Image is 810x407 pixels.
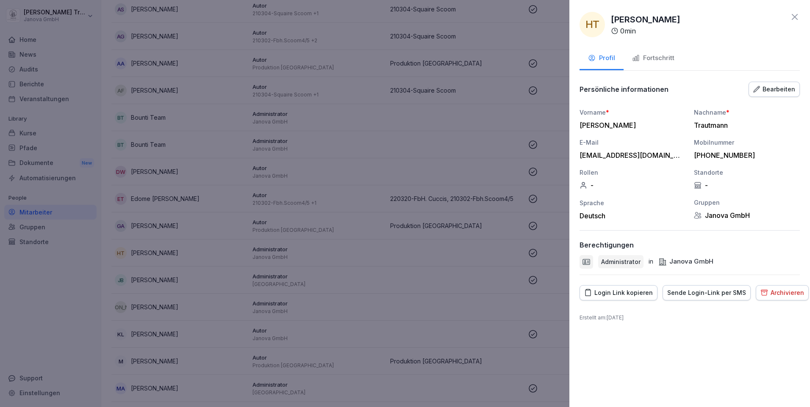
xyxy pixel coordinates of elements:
div: Rollen [580,168,685,177]
div: [PERSON_NAME] [580,121,681,129]
p: Persönliche informationen [580,85,669,93]
div: Trautmann [694,121,796,129]
div: Mobilnummer [694,138,800,147]
div: Profil [588,53,615,63]
button: Profil [580,47,624,70]
div: Fortschritt [632,53,674,63]
div: Nachname [694,108,800,117]
div: Sende Login-Link per SMS [667,288,746,297]
p: Administrator [601,257,641,266]
p: Erstellt am : [DATE] [580,314,800,322]
button: Fortschritt [624,47,683,70]
div: [EMAIL_ADDRESS][DOMAIN_NAME] [580,151,681,159]
button: Sende Login-Link per SMS [663,285,751,300]
div: Janova GmbH [694,211,800,220]
div: Sprache [580,198,685,207]
div: Janova GmbH [658,257,713,267]
p: in [649,257,653,267]
div: Bearbeiten [753,85,795,94]
div: Login Link kopieren [584,288,653,297]
div: Archivieren [760,288,804,297]
div: Standorte [694,168,800,177]
p: [PERSON_NAME] [611,13,680,26]
p: 0 min [620,26,636,36]
button: Archivieren [756,285,809,300]
div: E-Mail [580,138,685,147]
div: HT [580,12,605,37]
div: Vorname [580,108,685,117]
div: - [694,181,800,190]
p: Berechtigungen [580,241,634,249]
div: - [580,181,685,190]
button: Login Link kopieren [580,285,657,300]
button: Bearbeiten [749,82,800,97]
div: Gruppen [694,198,800,207]
div: [PHONE_NUMBER] [694,151,796,159]
div: Deutsch [580,212,685,220]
